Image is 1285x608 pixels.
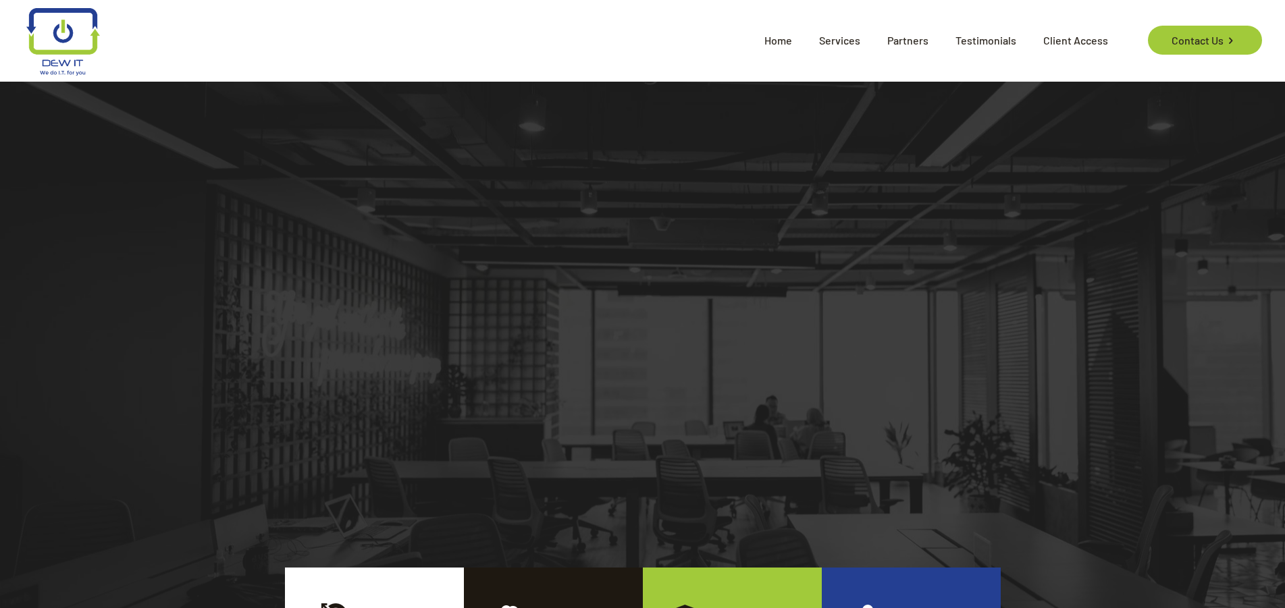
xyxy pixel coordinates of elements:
img: logo [26,8,100,76]
span: Partners [874,20,942,61]
rs-layer: Serving the Okanagan. We do IT, so you can do your business. [350,339,554,383]
span: Solutions [347,256,574,321]
rs-layer: DEW IT [347,207,574,315]
span: Client Access [1030,20,1122,61]
span: Services [806,20,874,61]
a: Contact Us [1148,26,1262,55]
span: Testimonials [942,20,1030,61]
span: Home [751,20,806,61]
